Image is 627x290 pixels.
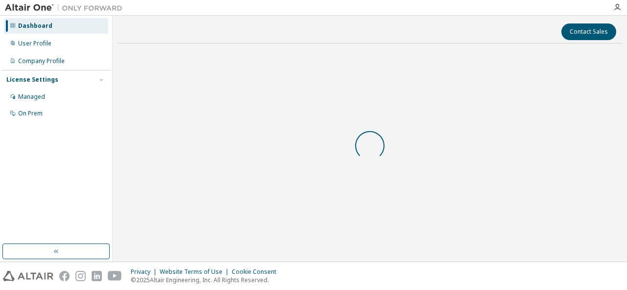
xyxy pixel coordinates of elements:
img: facebook.svg [59,271,70,281]
img: altair_logo.svg [3,271,53,281]
div: Company Profile [18,57,65,65]
div: Privacy [131,268,160,276]
div: Website Terms of Use [160,268,232,276]
div: Cookie Consent [232,268,282,276]
div: On Prem [18,110,43,117]
div: User Profile [18,40,51,47]
img: youtube.svg [108,271,122,281]
p: © 2025 Altair Engineering, Inc. All Rights Reserved. [131,276,282,284]
img: Altair One [5,3,127,13]
button: Contact Sales [561,23,616,40]
div: Dashboard [18,22,52,30]
img: linkedin.svg [92,271,102,281]
div: License Settings [6,76,58,84]
div: Managed [18,93,45,101]
img: instagram.svg [75,271,86,281]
